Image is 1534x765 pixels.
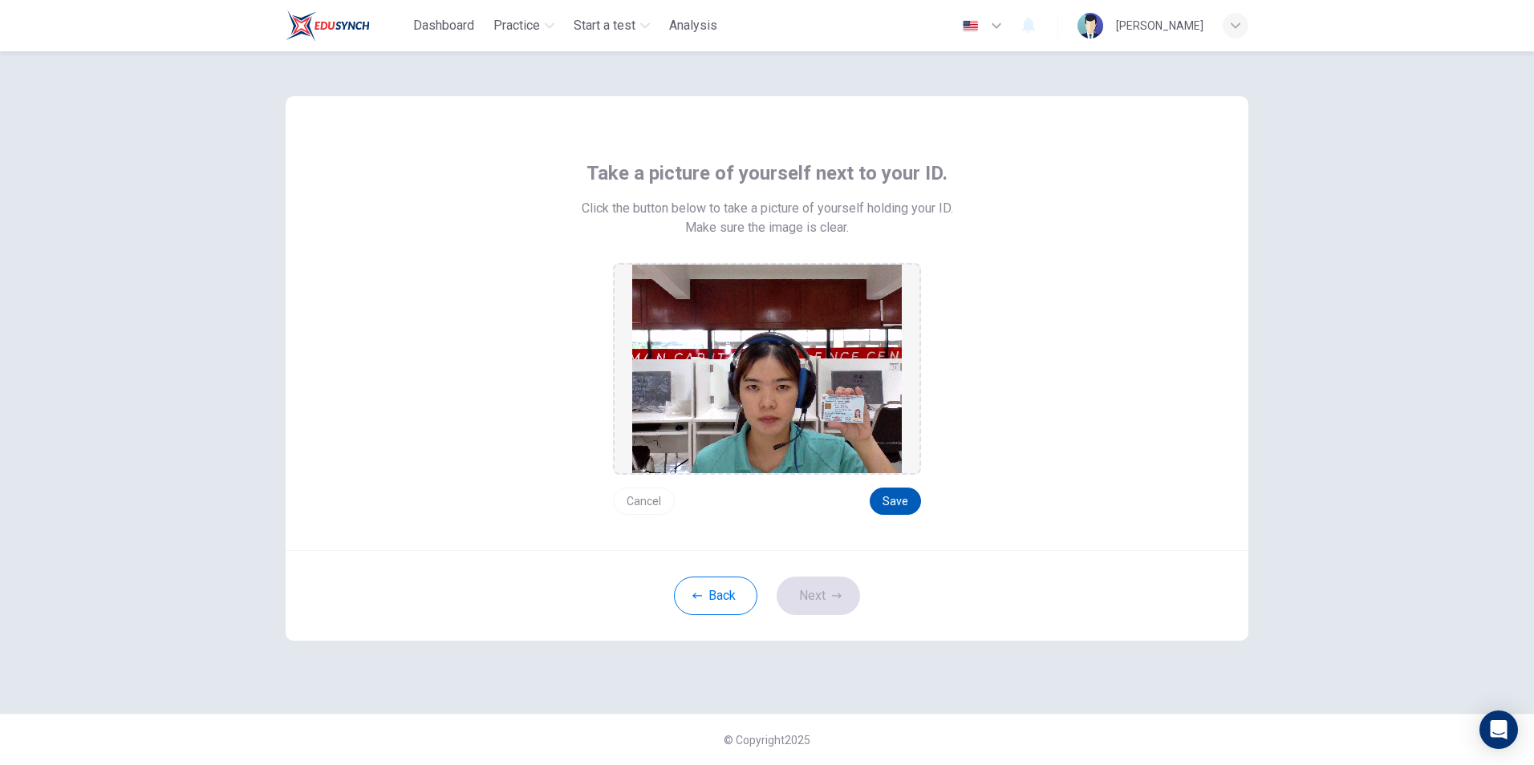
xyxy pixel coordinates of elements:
span: Analysis [669,16,717,35]
div: [PERSON_NAME] [1116,16,1203,35]
span: Click the button below to take a picture of yourself holding your ID. [582,199,953,218]
button: Start a test [567,11,656,40]
span: Practice [493,16,540,35]
img: Profile picture [1077,13,1103,38]
img: preview screemshot [632,265,902,473]
img: Train Test logo [286,10,370,42]
button: Back [674,577,757,615]
button: Dashboard [407,11,481,40]
button: Practice [487,11,561,40]
span: Start a test [574,16,635,35]
button: Analysis [663,11,724,40]
span: Take a picture of yourself next to your ID. [586,160,948,186]
img: en [960,20,980,32]
button: Save [870,488,921,515]
a: Train Test logo [286,10,407,42]
span: Make sure the image is clear. [685,218,849,237]
span: Dashboard [413,16,474,35]
button: Cancel [613,488,675,515]
span: © Copyright 2025 [724,734,810,747]
div: Open Intercom Messenger [1479,710,1518,749]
